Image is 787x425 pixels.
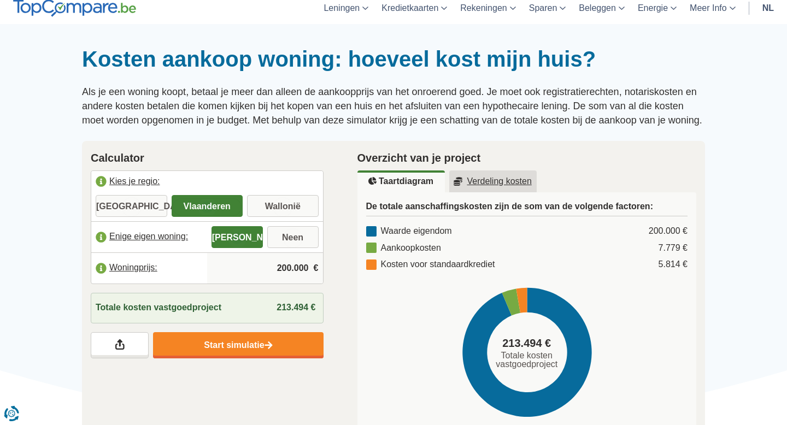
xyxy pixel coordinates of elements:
[91,150,324,166] h2: Calculator
[96,195,167,217] label: [GEOGRAPHIC_DATA]
[91,225,207,249] label: Enige eigen woning:
[277,303,315,312] span: 213.494 €
[82,85,705,127] p: Als je een woning koopt, betaal je meer dan alleen de aankoopprijs van het onroerend goed. Je moe...
[659,258,688,271] div: 5.814 €
[91,171,323,195] label: Kies je regio:
[491,351,562,369] span: Totale kosten vastgoedproject
[172,195,243,217] label: Vlaanderen
[366,201,688,216] h3: De totale aanschaffingskosten zijn de som van de volgende factoren:
[267,226,319,248] label: Neen
[96,302,221,314] span: Totale kosten vastgoedproject
[91,332,149,358] a: Deel je resultaten
[357,150,697,166] h2: Overzicht van je project
[502,335,551,351] span: 213.494 €
[247,195,319,217] label: Wallonië
[82,46,705,72] h1: Kosten aankoop woning: hoeveel kost mijn huis?
[212,226,263,248] label: [PERSON_NAME]
[366,242,441,255] div: Aankoopkosten
[314,262,319,275] span: €
[366,258,495,271] div: Kosten voor standaardkrediet
[265,341,273,350] img: Start simulatie
[454,177,532,186] u: Verdeling kosten
[368,177,433,186] u: Taartdiagram
[153,332,323,358] a: Start simulatie
[659,242,688,255] div: 7.779 €
[212,253,319,283] input: |
[366,225,452,238] div: Waarde eigendom
[91,256,207,280] label: Woningprijs:
[649,225,688,238] div: 200.000 €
